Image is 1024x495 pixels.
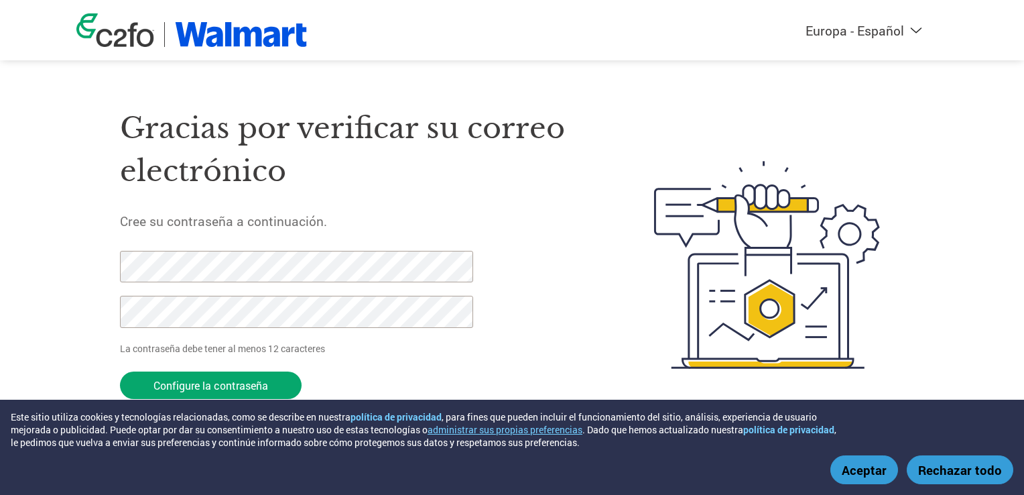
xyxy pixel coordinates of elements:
p: La contraseña debe tener al menos 12 caracteres [120,341,478,355]
img: c2fo logo [76,13,154,47]
button: administrar sus propias preferencias [428,423,582,436]
h1: Gracias por verificar su correo electrónico [120,107,590,193]
button: Rechazar todo [907,455,1013,484]
div: Este sitio utiliza cookies y tecnologías relacionadas, como se describe en nuestra , para fines q... [11,410,839,449]
img: create-password [630,87,905,443]
button: Aceptar [830,455,898,484]
a: política de privacidad [743,423,834,436]
h5: Cree su contraseña a continuación. [120,213,590,229]
img: Walmart [175,22,307,47]
a: política de privacidad [350,410,442,423]
input: Configure la contraseña [120,372,302,399]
